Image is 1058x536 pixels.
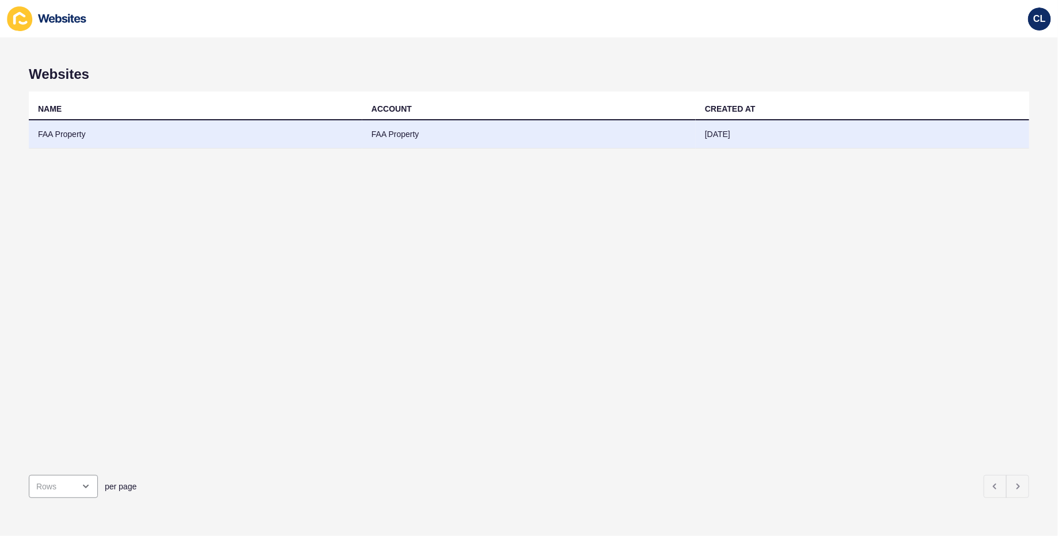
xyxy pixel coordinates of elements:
[29,475,98,498] div: open menu
[1033,13,1045,25] span: CL
[29,120,362,149] td: FAA Property
[29,66,1029,82] h1: Websites
[105,481,136,492] span: per page
[371,103,412,115] div: ACCOUNT
[696,120,1029,149] td: [DATE]
[362,120,696,149] td: FAA Property
[705,103,756,115] div: CREATED AT
[38,103,62,115] div: NAME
